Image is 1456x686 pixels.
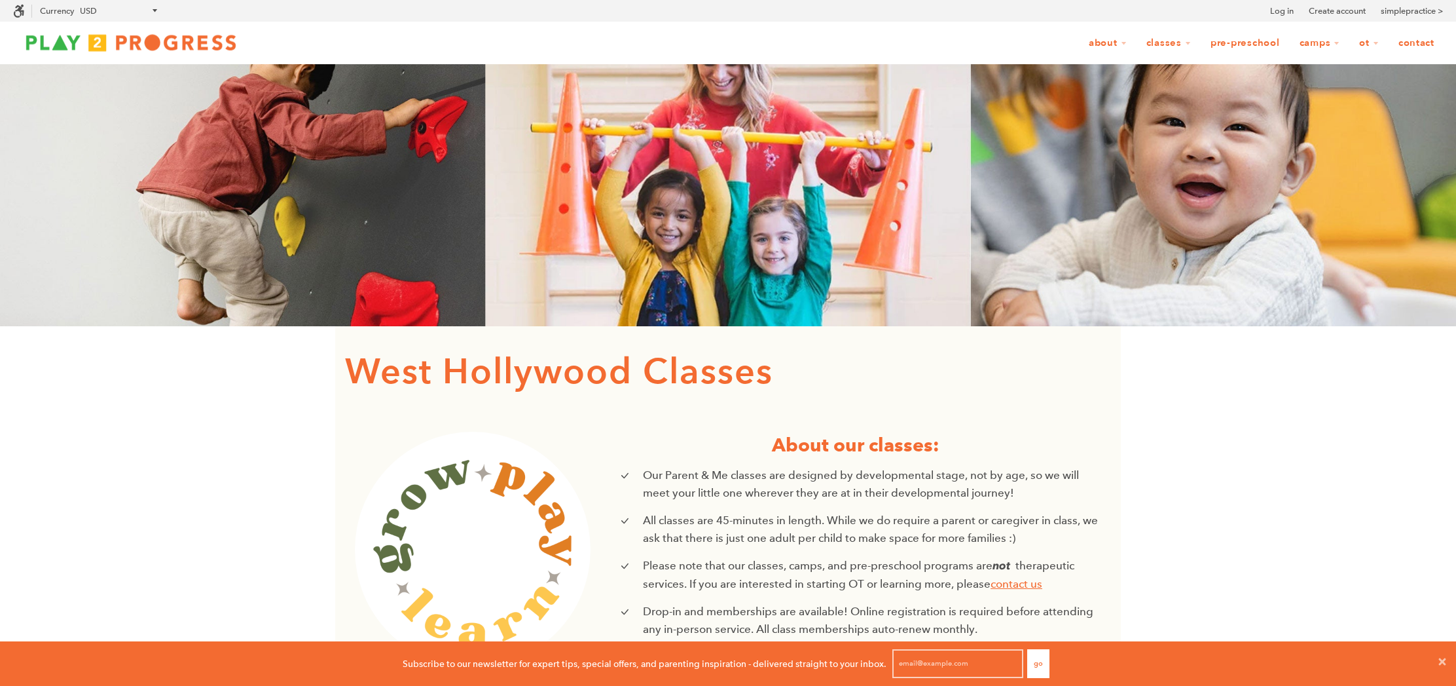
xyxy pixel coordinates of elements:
p: All classes are 45-minutes in length. While we do require a parent or caregiver in class, we ask ... [643,512,1101,547]
img: Play2Progress logo [13,29,249,56]
label: Currency [40,6,74,16]
button: Go [1027,649,1049,678]
a: Pre-Preschool [1202,31,1288,56]
p: Subscribe to our newsletter for expert tips, special offers, and parenting inspiration - delivere... [403,657,886,671]
strong: About our classes: [772,433,939,457]
p: Please note that our classes, camps, and pre-preschool programs are therapeutic services. If you ... [643,557,1101,592]
h1: West Hollywood Classes [345,346,1111,399]
a: Create account [1309,5,1366,18]
p: Our Parent & Me classes are designed by developmental stage, not by age, so we will meet your lit... [643,467,1101,502]
input: email@example.com [892,649,1023,678]
a: Classes [1138,31,1199,56]
a: About [1080,31,1135,56]
a: Camps [1291,31,1349,56]
a: Log in [1270,5,1294,18]
a: simplepractice > [1381,5,1443,18]
p: Drop-in and memberships are available! Online registration is required before attending any in-pe... [643,603,1101,638]
a: contact us [991,577,1042,591]
strong: not [992,559,1010,572]
a: OT [1351,31,1387,56]
a: Contact [1390,31,1443,56]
